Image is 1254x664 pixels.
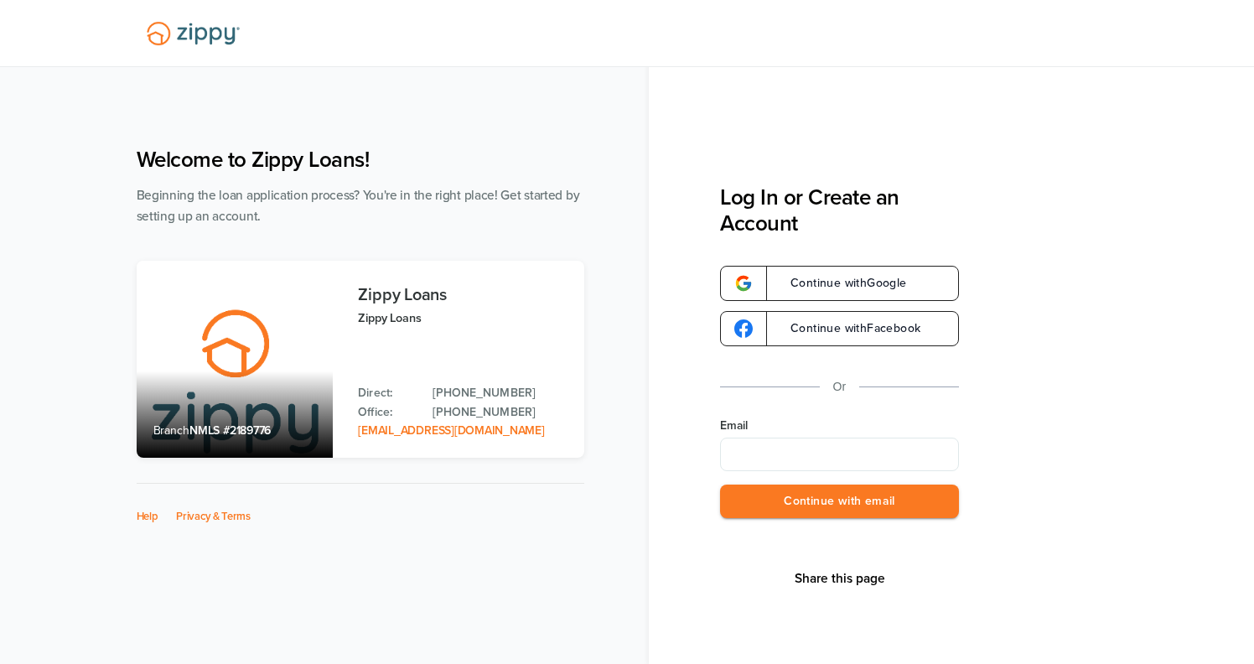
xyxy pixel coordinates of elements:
[358,286,567,304] h3: Zippy Loans
[153,423,190,438] span: Branch
[833,376,847,397] p: Or
[720,418,959,434] label: Email
[358,423,544,438] a: Email Address: zippyguide@zippymh.com
[358,403,416,422] p: Office:
[433,384,567,402] a: Direct Phone: 512-975-2947
[734,274,753,293] img: google-logo
[189,423,271,438] span: NMLS #2189776
[137,510,158,523] a: Help
[720,311,959,346] a: google-logoContinue withFacebook
[358,384,416,402] p: Direct:
[358,309,567,328] p: Zippy Loans
[774,278,907,289] span: Continue with Google
[176,510,251,523] a: Privacy & Terms
[137,147,584,173] h1: Welcome to Zippy Loans!
[720,266,959,301] a: google-logoContinue withGoogle
[720,438,959,471] input: Email Address
[720,485,959,519] button: Continue with email
[734,319,753,338] img: google-logo
[433,403,567,422] a: Office Phone: 512-975-2947
[137,14,250,53] img: Lender Logo
[790,570,890,587] button: Share This Page
[137,188,580,224] span: Beginning the loan application process? You're in the right place! Get started by setting up an a...
[774,323,920,335] span: Continue with Facebook
[720,184,959,236] h3: Log In or Create an Account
